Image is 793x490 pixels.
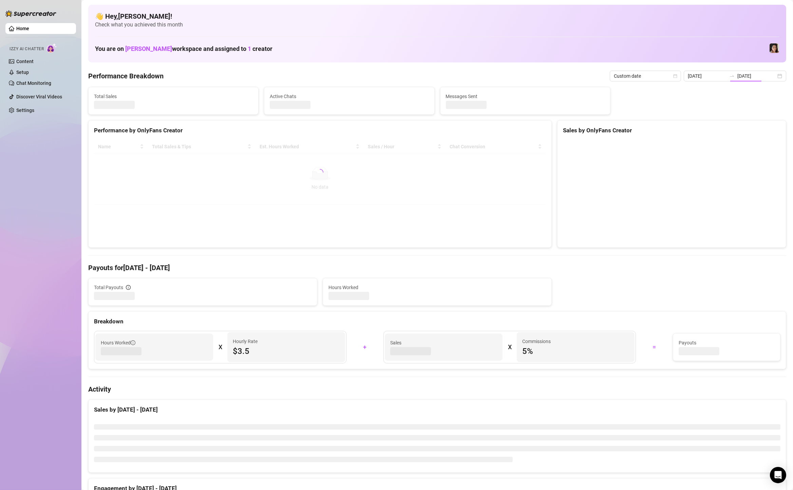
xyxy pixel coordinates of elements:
[770,43,779,53] img: Luna
[16,108,34,113] a: Settings
[16,80,51,86] a: Chat Monitoring
[315,167,325,177] span: loading
[125,45,172,52] span: [PERSON_NAME]
[522,346,629,357] span: 5 %
[233,338,258,345] article: Hourly Rate
[328,284,546,291] span: Hours Worked
[729,73,735,79] span: swap-right
[270,93,429,100] span: Active Chats
[640,342,669,353] div: =
[233,346,340,357] span: $3.5
[5,10,56,17] img: logo-BBDzfeDw.svg
[737,72,776,80] input: End date
[10,46,44,52] span: Izzy AI Chatter
[101,339,135,346] span: Hours Worked
[729,73,735,79] span: to
[351,342,379,353] div: +
[508,342,511,353] div: X
[94,284,123,291] span: Total Payouts
[16,70,29,75] a: Setup
[248,45,251,52] span: 1
[16,26,29,31] a: Home
[95,12,779,21] h4: 👋 Hey, [PERSON_NAME] !
[390,339,497,346] span: Sales
[94,126,546,135] div: Performance by OnlyFans Creator
[131,340,135,345] span: info-circle
[95,45,272,53] h1: You are on workspace and assigned to creator
[446,93,605,100] span: Messages Sent
[88,384,786,394] h4: Activity
[219,342,222,353] div: X
[522,338,551,345] article: Commissions
[770,467,786,483] div: Open Intercom Messenger
[94,93,253,100] span: Total Sales
[673,74,677,78] span: calendar
[563,126,780,135] div: Sales by OnlyFans Creator
[614,71,677,81] span: Custom date
[688,72,726,80] input: Start date
[679,339,775,346] span: Payouts
[94,317,780,326] div: Breakdown
[126,285,131,290] span: info-circle
[88,71,164,81] h4: Performance Breakdown
[95,21,779,29] span: Check what you achieved this month
[16,94,62,99] a: Discover Viral Videos
[16,59,34,64] a: Content
[94,405,780,414] div: Sales by [DATE] - [DATE]
[88,263,786,272] h4: Payouts for [DATE] - [DATE]
[46,43,57,53] img: AI Chatter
